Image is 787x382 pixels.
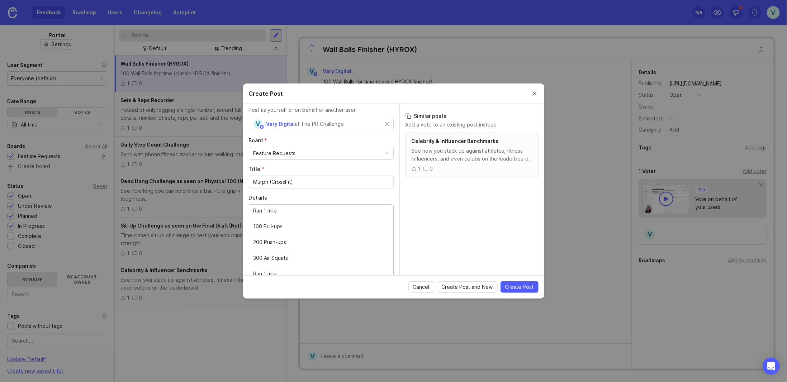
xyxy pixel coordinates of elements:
[249,137,267,143] span: Board (required)
[406,121,539,128] p: Add a vote to an existing post instead
[418,165,421,173] div: 1
[249,89,283,98] h2: Create Post
[253,178,389,186] input: Short, descriptive title
[406,133,539,177] a: Celebrity & Influencer BenchmarksSee how you stack up against athletes, fitness influencers, and ...
[442,283,493,291] span: Create Post and New
[249,194,394,201] label: Details
[406,113,539,120] h3: Similar posts
[253,149,296,157] div: Feature Requests
[253,119,263,129] div: V
[413,283,430,291] span: Cancel
[412,138,499,144] span: Celebrity & Influencer Benchmarks
[763,358,780,375] div: Open Intercom Messenger
[531,90,539,97] button: Close create post modal
[295,120,344,128] div: at The PR Challenge
[505,283,534,291] span: Create Post
[501,281,539,293] button: Create Post
[249,106,394,114] p: Post as yourself or on behalf of another user
[249,166,265,172] span: Title (required)
[266,121,295,127] span: Vary Digital
[259,124,264,130] img: member badge
[408,281,434,293] button: Cancel
[430,165,433,173] div: 0
[412,147,532,163] div: See how you stack up against athletes, fitness influencers, and even celebs on the leaderboard.
[437,281,498,293] button: Create Post and New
